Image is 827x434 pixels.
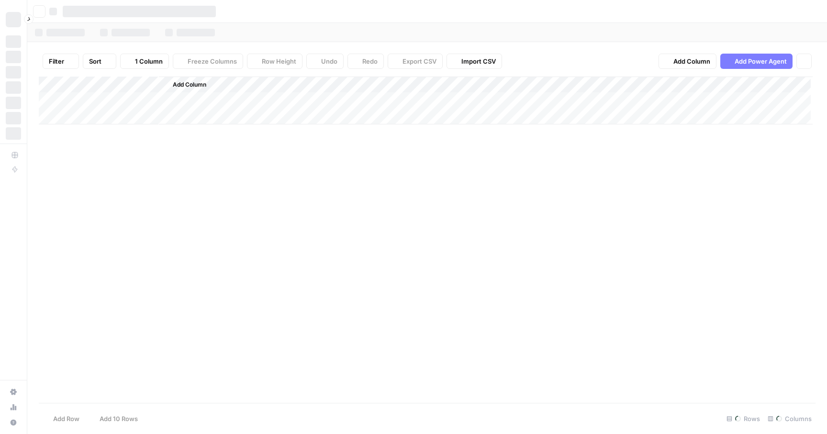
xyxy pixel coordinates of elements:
button: Export CSV [388,54,443,69]
span: 1 Column [135,56,163,66]
button: Sort [83,54,116,69]
span: Freeze Columns [188,56,237,66]
button: Undo [306,54,344,69]
span: Sort [89,56,101,66]
span: Undo [321,56,337,66]
button: Add Row [39,411,85,426]
span: Add Row [53,414,79,423]
span: Add 10 Rows [100,414,138,423]
button: Add Column [659,54,716,69]
button: Import CSV [447,54,502,69]
span: Add Column [173,80,206,89]
button: Freeze Columns [173,54,243,69]
button: Add Column [160,78,210,91]
button: Add 10 Rows [85,411,144,426]
a: Settings [6,384,21,400]
div: Rows [723,411,764,426]
span: Export CSV [402,56,436,66]
button: Row Height [247,54,302,69]
button: 1 Column [120,54,169,69]
button: Filter [43,54,79,69]
button: Redo [347,54,384,69]
span: Add Column [673,56,710,66]
span: Add Power Agent [735,56,787,66]
button: Help + Support [6,415,21,430]
span: Redo [362,56,378,66]
button: Add Power Agent [720,54,793,69]
span: Import CSV [461,56,496,66]
a: Usage [6,400,21,415]
span: Filter [49,56,64,66]
div: Columns [764,411,816,426]
span: Row Height [262,56,296,66]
